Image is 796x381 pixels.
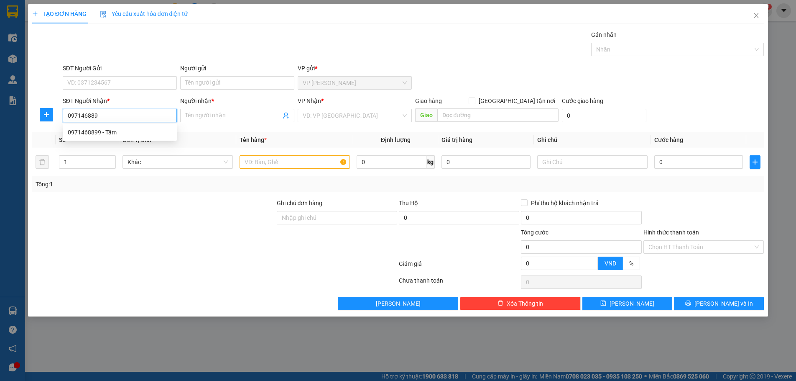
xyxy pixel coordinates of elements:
span: plus [32,11,38,17]
input: 0 [441,155,531,169]
button: printer[PERSON_NAME] và In [674,297,764,310]
span: user-add [283,112,289,119]
label: Ghi chú đơn hàng [277,200,323,206]
span: [PERSON_NAME] [610,299,654,308]
span: save [600,300,606,307]
span: Giao hàng [415,98,442,104]
label: Hình thức thanh toán [643,229,699,236]
span: plus [40,111,53,118]
span: Phí thu hộ khách nhận trả [528,198,602,208]
div: Người gửi [180,64,294,73]
div: 0971468899 - Tâm [68,128,172,137]
div: SĐT Người Nhận [63,96,177,106]
button: plus [750,155,760,169]
div: 0971468899 - Tâm [63,126,177,139]
span: plus [750,159,760,165]
th: Ghi chú [534,132,651,148]
button: [PERSON_NAME] [338,297,458,310]
label: Gán nhãn [591,31,617,38]
span: Tên hàng [240,136,267,143]
div: Người nhận [180,96,294,106]
span: close [753,12,760,19]
span: VND [605,260,616,267]
span: Tổng cước [521,229,549,236]
img: icon [100,11,107,18]
span: TẠO ĐƠN HÀNG [32,10,87,17]
input: Cước giao hàng [562,109,647,122]
input: VD: Bàn, Ghế [240,155,350,169]
span: kg [426,155,435,169]
button: Close [745,4,768,28]
button: save[PERSON_NAME] [582,297,672,310]
span: Định lượng [381,136,411,143]
div: Tổng: 1 [36,180,308,189]
span: % [629,260,633,267]
input: Ghi Chú [537,155,648,169]
button: delete [36,155,49,169]
span: Giá trị hàng [441,136,472,143]
span: delete [497,300,503,307]
span: printer [685,300,691,307]
span: VP Gia Lâm [303,77,407,89]
span: SL [59,136,66,143]
span: Cước hàng [654,136,683,143]
input: Ghi chú đơn hàng [277,211,397,224]
span: Xóa Thông tin [507,299,543,308]
span: [PERSON_NAME] [376,299,421,308]
div: Giảm giá [398,259,520,274]
span: [PERSON_NAME] và In [694,299,753,308]
button: plus [40,108,53,121]
input: Dọc đường [437,108,559,122]
span: [GEOGRAPHIC_DATA] tận nơi [475,96,559,106]
span: Yêu cầu xuất hóa đơn điện tử [100,10,188,17]
span: Khác [128,156,228,168]
span: Thu Hộ [399,200,418,206]
span: Giao [415,108,437,122]
div: Chưa thanh toán [398,276,520,291]
div: SĐT Người Gửi [63,64,177,73]
label: Cước giao hàng [562,98,603,104]
span: VP Nhận [298,98,321,104]
div: VP gửi [298,64,412,73]
button: deleteXóa Thông tin [460,297,580,310]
